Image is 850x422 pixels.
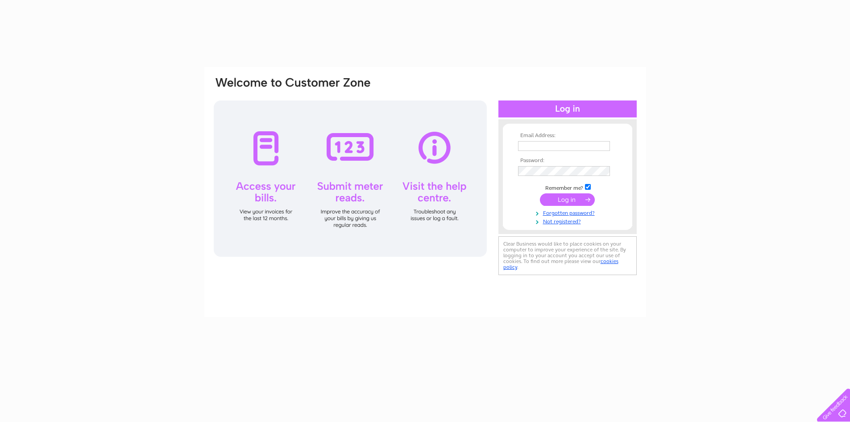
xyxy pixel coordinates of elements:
[540,193,595,206] input: Submit
[518,208,619,217] a: Forgotten password?
[498,236,637,275] div: Clear Business would like to place cookies on your computer to improve your experience of the sit...
[518,217,619,225] a: Not registered?
[516,158,619,164] th: Password:
[516,183,619,192] td: Remember me?
[503,258,618,270] a: cookies policy
[516,133,619,139] th: Email Address:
